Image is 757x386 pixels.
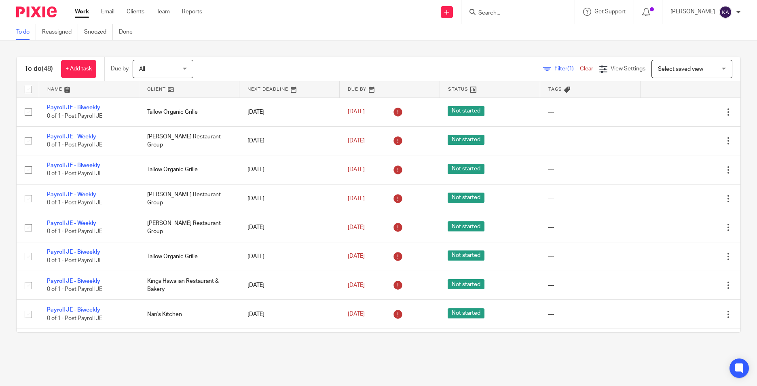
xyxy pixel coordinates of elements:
[580,66,593,72] a: Clear
[47,163,100,168] a: Payroll JE - Biweekly
[548,137,632,145] div: ---
[567,66,574,72] span: (1)
[348,225,365,230] span: [DATE]
[47,105,100,110] a: Payroll JE - Biweekly
[101,8,114,16] a: Email
[119,24,139,40] a: Done
[47,316,102,321] span: 0 of 1 · Post Payroll JE
[47,307,100,313] a: Payroll JE - Biweekly
[75,8,89,16] a: Work
[594,9,626,15] span: Get Support
[348,282,365,288] span: [DATE]
[348,196,365,201] span: [DATE]
[239,329,340,357] td: [DATE]
[47,221,96,226] a: Payroll JE - Weekly
[139,329,239,357] td: LRH - Further Concepts
[554,66,580,72] span: Filter
[47,142,102,148] span: 0 of 1 · Post Payroll JE
[239,155,340,184] td: [DATE]
[548,310,632,318] div: ---
[239,300,340,329] td: [DATE]
[139,300,239,329] td: Nan's Kitchen
[42,66,53,72] span: (48)
[239,242,340,271] td: [DATE]
[239,98,340,126] td: [DATE]
[478,10,550,17] input: Search
[139,66,145,72] span: All
[47,278,100,284] a: Payroll JE - Biweekly
[156,8,170,16] a: Team
[127,8,144,16] a: Clients
[182,8,202,16] a: Reports
[719,6,732,19] img: svg%3E
[139,98,239,126] td: Tallow Organic Grille
[348,311,365,317] span: [DATE]
[448,221,484,231] span: Not started
[448,106,484,116] span: Not started
[47,134,96,140] a: Payroll JE - Weekly
[16,24,36,40] a: To do
[47,113,102,119] span: 0 of 1 · Post Payroll JE
[670,8,715,16] p: [PERSON_NAME]
[348,138,365,144] span: [DATE]
[139,242,239,271] td: Tallow Organic Grille
[448,164,484,174] span: Not started
[239,271,340,300] td: [DATE]
[42,24,78,40] a: Reassigned
[348,167,365,172] span: [DATE]
[548,223,632,231] div: ---
[16,6,57,17] img: Pixie
[548,87,562,91] span: Tags
[61,60,96,78] a: + Add task
[448,135,484,145] span: Not started
[139,184,239,213] td: [PERSON_NAME] Restaurant Group
[25,65,53,73] h1: To do
[239,213,340,242] td: [DATE]
[47,258,102,263] span: 0 of 1 · Post Payroll JE
[47,286,102,292] span: 0 of 1 · Post Payroll JE
[448,250,484,261] span: Not started
[47,200,102,206] span: 0 of 1 · Post Payroll JE
[139,126,239,155] td: [PERSON_NAME] Restaurant Group
[139,155,239,184] td: Tallow Organic Grille
[548,195,632,203] div: ---
[548,108,632,116] div: ---
[448,308,484,318] span: Not started
[239,184,340,213] td: [DATE]
[658,66,703,72] span: Select saved view
[548,252,632,261] div: ---
[548,281,632,289] div: ---
[548,165,632,174] div: ---
[448,279,484,289] span: Not started
[611,66,645,72] span: View Settings
[139,271,239,300] td: Kings Hawaiian Restaurant & Bakery
[239,126,340,155] td: [DATE]
[348,109,365,115] span: [DATE]
[84,24,113,40] a: Snoozed
[47,229,102,235] span: 0 of 1 · Post Payroll JE
[139,213,239,242] td: [PERSON_NAME] Restaurant Group
[47,249,100,255] a: Payroll JE - Biweekly
[348,254,365,259] span: [DATE]
[47,171,102,177] span: 0 of 1 · Post Payroll JE
[47,192,96,197] a: Payroll JE - Weekly
[448,193,484,203] span: Not started
[111,65,129,73] p: Due by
